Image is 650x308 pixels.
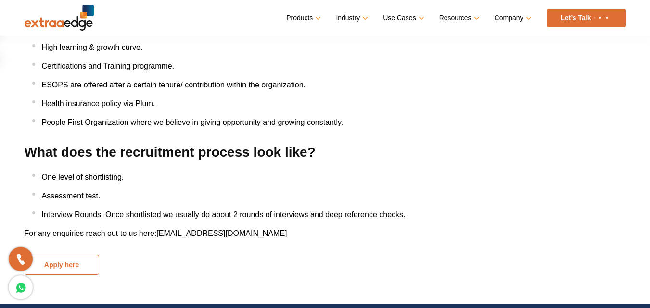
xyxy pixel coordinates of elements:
[25,229,287,237] span: For any enquiries reach out to us here:
[42,62,175,70] span: Certifications and Training programme.
[439,11,478,25] a: Resources
[42,43,143,51] span: High learning & growth curve.
[25,255,99,275] button: Apply here
[383,11,422,25] a: Use Cases
[495,11,530,25] a: Company
[42,173,124,181] span: One level of shortlisting.
[286,11,319,25] a: Products
[42,99,155,108] span: Health insurance policy via Plum.
[156,229,287,237] span: [EMAIL_ADDRESS][DOMAIN_NAME]
[42,210,406,219] span: Interview Rounds: Once shortlisted we usually do about 2 rounds of interviews and deep reference ...
[25,145,316,160] b: What does the recruitment process look like?
[42,81,306,89] span: ESOPS are offered after a certain tenure/ contribution within the organization.
[42,118,344,126] span: People First Organization where we believe in giving opportunity and growing constantly.
[42,192,101,200] span: Assessment test.
[336,11,366,25] a: Industry
[547,9,626,27] a: Let’s Talk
